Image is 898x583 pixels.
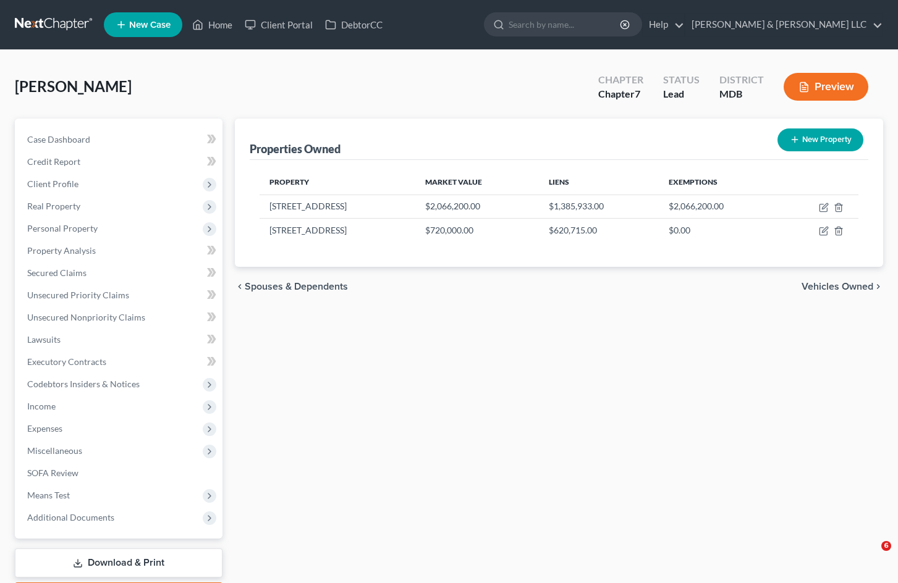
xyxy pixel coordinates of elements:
span: Miscellaneous [27,445,82,456]
div: Properties Owned [250,141,341,156]
a: Case Dashboard [17,128,222,151]
a: Unsecured Nonpriority Claims [17,306,222,329]
td: $1,385,933.00 [539,195,659,218]
input: Search by name... [509,13,622,36]
span: 7 [635,88,640,99]
a: Secured Claims [17,262,222,284]
div: Status [663,73,700,87]
td: $2,066,200.00 [415,195,538,218]
div: Lead [663,87,700,101]
td: [STREET_ADDRESS] [260,195,415,218]
td: $2,066,200.00 [659,195,779,218]
a: Property Analysis [17,240,222,262]
span: Codebtors Insiders & Notices [27,379,140,389]
a: Lawsuits [17,329,222,351]
span: Property Analysis [27,245,96,256]
span: Real Property [27,201,80,211]
i: chevron_right [873,282,883,291]
a: Client Portal [239,14,319,36]
a: Credit Report [17,151,222,173]
a: Unsecured Priority Claims [17,284,222,306]
div: District [719,73,764,87]
span: Spouses & Dependents [245,282,348,291]
span: Personal Property [27,223,98,233]
th: Liens [539,170,659,195]
td: $0.00 [659,219,779,242]
span: 6 [881,541,891,551]
span: Case Dashboard [27,134,90,145]
a: SOFA Review [17,462,222,484]
span: New Case [129,20,171,30]
span: Lawsuits [27,334,61,345]
th: Market Value [415,170,538,195]
span: Unsecured Priority Claims [27,290,129,300]
span: Client Profile [27,178,78,189]
span: Executory Contracts [27,356,106,367]
a: Home [186,14,239,36]
span: Credit Report [27,156,80,167]
button: New Property [777,128,863,151]
span: Secured Claims [27,267,87,278]
iframe: Intercom live chat [856,541,886,571]
a: Executory Contracts [17,351,222,373]
th: Exemptions [659,170,779,195]
span: Unsecured Nonpriority Claims [27,312,145,322]
th: Property [260,170,415,195]
a: [PERSON_NAME] & [PERSON_NAME] LLC [685,14,883,36]
button: Preview [784,73,868,101]
span: Additional Documents [27,512,114,522]
span: Means Test [27,490,70,500]
a: DebtorCC [319,14,389,36]
td: [STREET_ADDRESS] [260,219,415,242]
div: Chapter [598,87,643,101]
a: Help [643,14,684,36]
td: $620,715.00 [539,219,659,242]
span: [PERSON_NAME] [15,77,132,95]
button: Vehicles Owned chevron_right [802,282,883,291]
span: SOFA Review [27,468,78,478]
div: MDB [719,87,764,101]
a: Download & Print [15,548,222,577]
button: chevron_left Spouses & Dependents [235,282,348,291]
td: $720,000.00 [415,219,538,242]
i: chevron_left [235,282,245,291]
span: Income [27,401,56,411]
span: Vehicles Owned [802,282,873,291]
div: Chapter [598,73,643,87]
span: Expenses [27,423,62,434]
